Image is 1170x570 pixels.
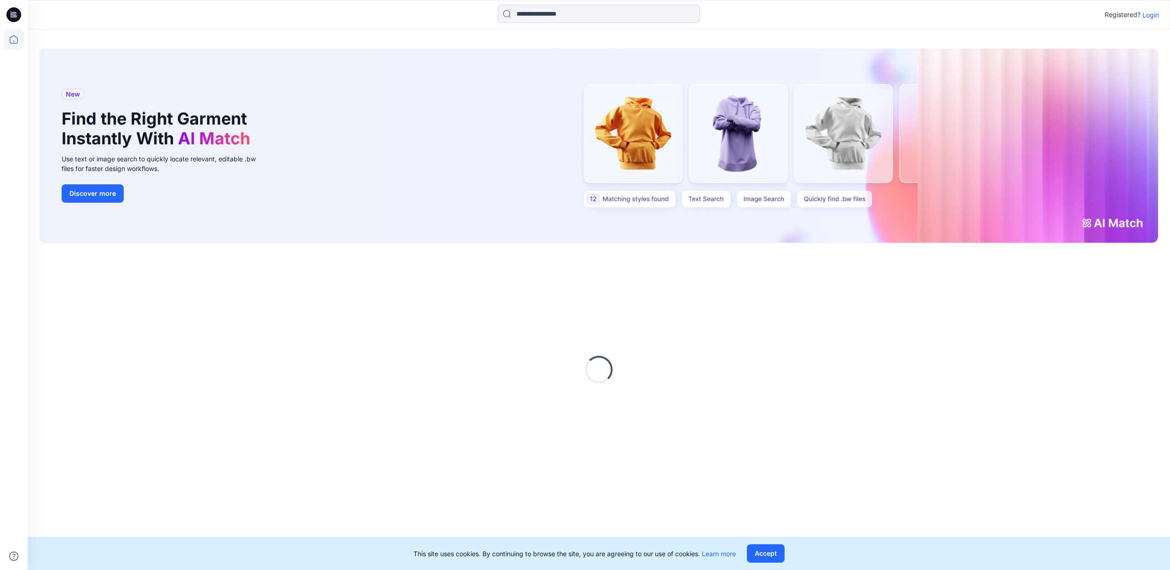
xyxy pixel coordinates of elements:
[747,544,785,563] button: Accept
[62,109,255,148] h1: Find the Right Garment Instantly With
[66,89,80,100] span: New
[1142,10,1159,20] p: Login
[413,549,736,559] p: This site uses cookies. By continuing to browse the site, you are agreeing to our use of cookies.
[178,128,250,148] span: AI Match
[62,154,269,173] div: Use text or image search to quickly locate relevant, editable .bw files for faster design workflows.
[1105,9,1141,20] p: Registered?
[62,184,124,203] button: Discover more
[702,550,736,558] a: Learn more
